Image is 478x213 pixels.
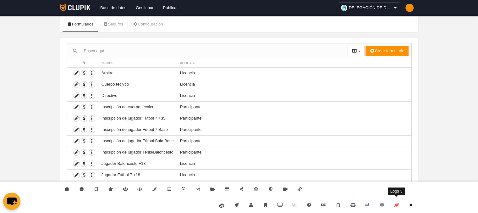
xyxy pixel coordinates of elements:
[177,135,411,147] td: Participante
[338,3,401,13] a: DELEGACIÓN DE DEPORTES AYUNTAMIENTO DE [GEOGRAPHIC_DATA]
[177,90,411,101] td: Licencia
[349,5,393,11] span: DELEGACIÓN DE DEPORTES AYUNTAMIENTO DE [GEOGRAPHIC_DATA]
[67,46,348,56] input: Busca aquí
[177,101,411,113] td: Participante
[98,147,177,158] td: Inscripción de jugador Tenis/Baloncesto
[129,20,166,29] a: Configuración
[405,4,414,12] img: c2l6ZT0zMHgzMCZmcz05JnRleHQ9RiZiZz1mYjhjMDA%3D.png
[219,204,224,208] img: fiware.svg
[177,147,411,158] td: Participante
[177,158,411,169] td: Licencia
[365,46,408,56] button: Crear formulario
[63,20,97,29] a: Formularios
[388,188,405,195] div: Logs 3
[98,113,177,124] td: Inscripción de jugador Fútbol 7 +35
[177,124,411,135] td: Participante
[60,4,91,11] img: Clupik
[102,61,116,65] span: Nombre
[98,79,177,90] td: Cuerpo técnico
[98,169,177,181] td: Jugador Fútbol 7 +18
[341,5,347,11] img: OaW5YbJxXZzo.30x30.jpg
[3,193,20,210] button: chat-button
[177,113,411,124] td: Participante
[98,101,177,113] td: Inscripción de cuerpo técnico
[99,20,127,29] a: Seguros
[98,135,177,147] td: Inscripción de jugador Fútbol Sala Base
[177,67,411,79] td: Licencia
[98,67,177,79] td: Árbitro
[98,124,177,135] td: Inscripción de jugador Fútbol 7 Base
[98,90,177,101] td: Directivo
[180,61,198,65] span: Aplicable
[177,79,411,90] td: Licencia
[98,158,177,169] td: Jugador Baloncesto +18
[177,169,411,181] td: Licencia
